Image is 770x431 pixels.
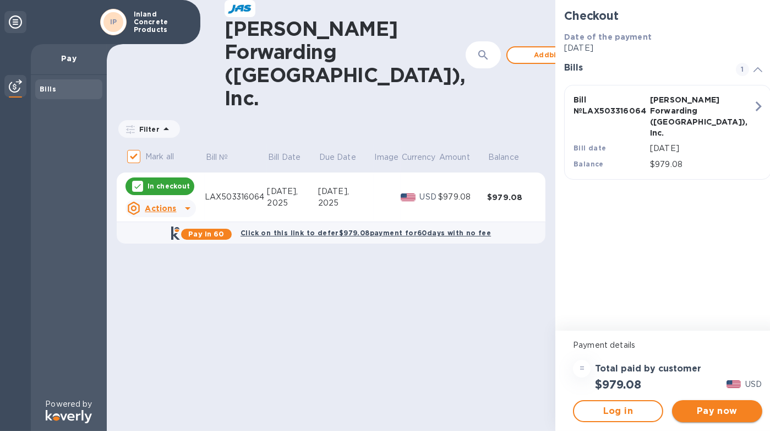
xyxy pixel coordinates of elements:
[439,152,484,163] span: Amount
[188,230,224,238] b: Pay in 60
[727,380,741,388] img: USD
[583,405,653,418] span: Log in
[318,197,374,209] div: 2025
[488,152,533,163] span: Balance
[650,94,722,138] p: [PERSON_NAME] Forwarding ([GEOGRAPHIC_DATA]), Inc.
[40,85,56,93] b: Bills
[268,152,315,163] span: Bill Date
[206,152,228,163] p: Bill №
[267,197,318,209] div: 2025
[573,400,663,422] button: Log in
[110,18,117,26] b: IP
[574,160,604,168] b: Balance
[650,143,753,154] p: [DATE]
[736,63,749,76] span: 1
[205,191,267,203] div: LAX503316064
[401,193,416,201] img: USD
[225,17,466,110] h1: [PERSON_NAME] Forwarding ([GEOGRAPHIC_DATA]), Inc.
[318,186,374,197] div: [DATE],
[40,53,98,64] p: Pay
[573,360,591,378] div: =
[145,151,174,163] p: Mark all
[488,152,519,163] p: Balance
[595,378,641,391] h2: $979.08
[745,379,762,390] p: USD
[487,192,536,203] div: $979.08
[402,152,436,163] p: Currency
[439,152,470,163] p: Amount
[145,204,176,213] u: Actions
[319,152,370,163] span: Due Date
[374,152,398,163] p: Image
[268,152,301,163] p: Bill Date
[267,186,318,197] div: [DATE],
[241,229,491,237] b: Click on this link to defer $979.08 payment for 60 days with no fee
[574,94,646,116] p: Bill № LAX503316064
[319,152,356,163] p: Due Date
[564,63,723,73] h3: Bills
[135,125,160,134] p: Filter
[148,181,190,191] p: In checkout
[206,152,243,163] span: Bill №
[681,405,753,418] span: Pay now
[574,144,607,152] b: Bill date
[573,340,762,351] p: Payment details
[564,33,652,41] b: Date of the payment
[516,49,579,62] span: Add bill
[506,46,589,64] button: Addbill
[420,191,439,203] p: USD
[595,364,701,374] h3: Total paid by customer
[650,159,753,170] p: $979.08
[46,410,92,423] img: Logo
[45,398,92,410] p: Powered by
[134,10,189,34] p: Inland Concrete Products
[438,191,487,203] div: $979.08
[672,400,762,422] button: Pay now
